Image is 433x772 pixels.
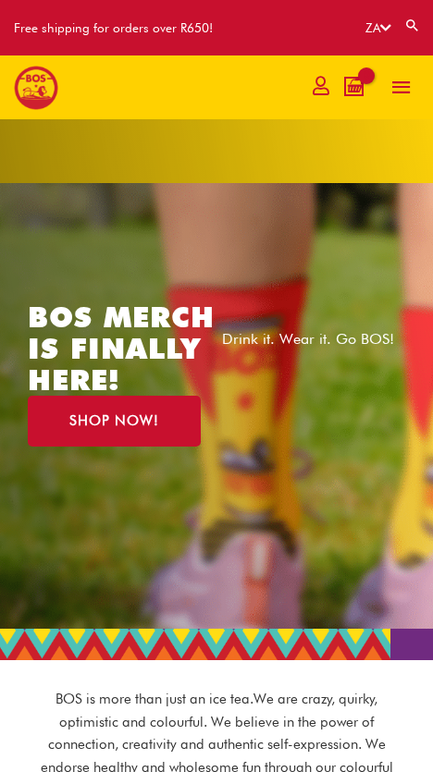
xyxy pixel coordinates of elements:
[69,414,159,428] span: SHOP NOW!
[365,20,391,35] a: ZA
[14,9,213,47] div: Free shipping for orders over R650!
[14,66,58,110] img: BOS logo finals-200px
[28,396,201,447] a: SHOP NOW!
[404,18,421,33] a: Search button
[344,77,364,96] a: View Shopping Cart, empty
[222,332,398,347] p: Drink it. Wear it. Go BOS!
[28,300,215,397] a: BOS MERCH IS FINALLY HERE!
